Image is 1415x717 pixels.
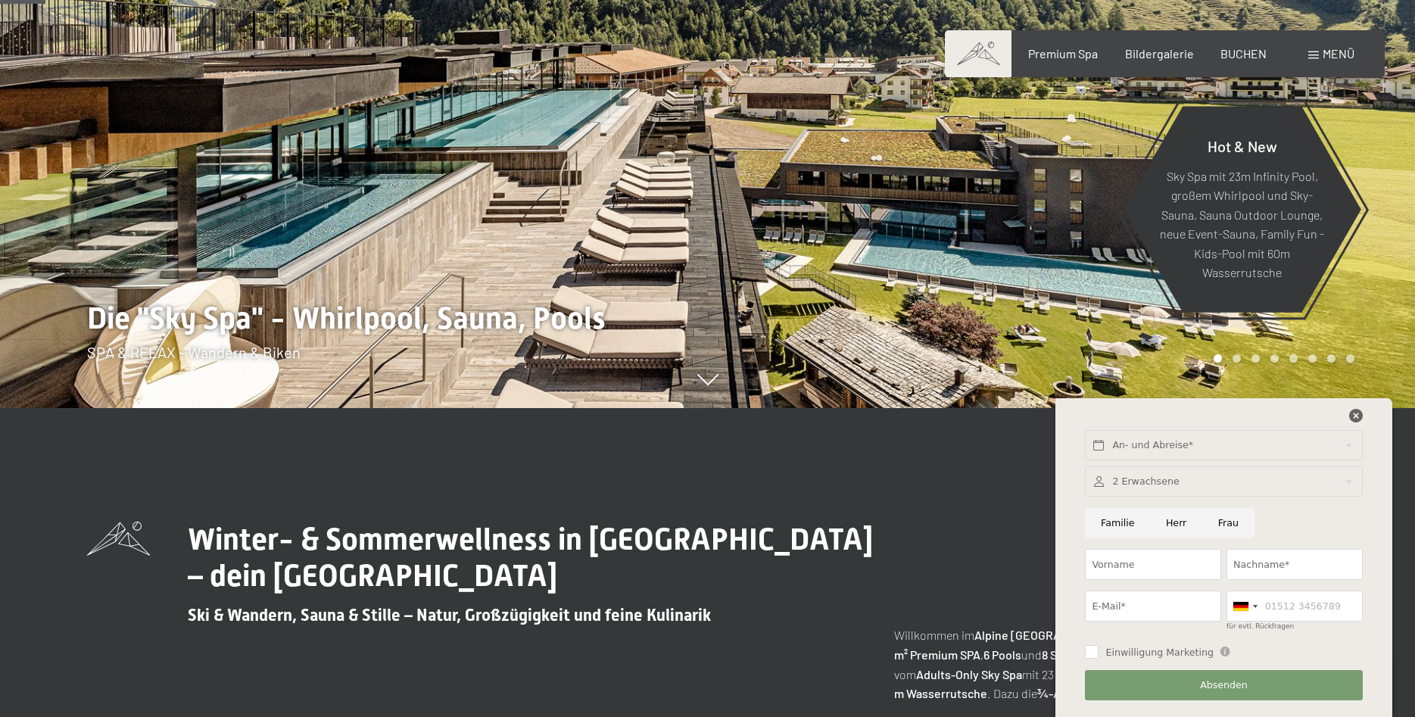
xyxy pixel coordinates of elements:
div: Carousel Page 7 [1327,354,1336,363]
strong: 8 Saunen [1042,647,1090,662]
span: Absenden [1200,678,1248,692]
a: Bildergalerie [1125,46,1194,61]
a: Premium Spa [1028,46,1098,61]
span: Menü [1323,46,1354,61]
strong: 7.700 m² Premium SPA [894,628,1326,662]
button: Absenden [1085,670,1362,701]
span: Hot & New [1208,136,1277,154]
div: Carousel Page 6 [1308,354,1317,363]
div: Carousel Page 1 (Current Slide) [1214,354,1222,363]
input: 01512 3456789 [1226,591,1363,622]
div: Germany (Deutschland): +49 [1227,591,1262,621]
div: Carousel Page 3 [1251,354,1260,363]
a: BUCHEN [1220,46,1267,61]
strong: ¾-All-Inclusive-Pension [1037,686,1167,700]
p: Willkommen im im Ahrntal. , und schaffen Raum für tiefe Erholung – vom mit 23 m Infinity-Rooftop-... [894,625,1329,703]
label: für evtl. Rückfragen [1226,622,1294,630]
div: Carousel Page 8 [1346,354,1354,363]
div: Carousel Page 5 [1289,354,1298,363]
div: Carousel Pagination [1208,354,1354,363]
span: Einwilligung Marketing [1105,646,1214,659]
div: Carousel Page 2 [1233,354,1241,363]
p: Sky Spa mit 23m Infinity Pool, großem Whirlpool und Sky-Sauna, Sauna Outdoor Lounge, neue Event-S... [1160,166,1324,282]
div: Carousel Page 4 [1270,354,1279,363]
a: Hot & New Sky Spa mit 23m Infinity Pool, großem Whirlpool und Sky-Sauna, Sauna Outdoor Lounge, ne... [1122,105,1362,313]
strong: Adults-Only Sky Spa [916,667,1022,681]
span: Ski & Wandern, Sauna & Stille – Natur, Großzügigkeit und feine Kulinarik [188,606,711,625]
span: Winter- & Sommerwellness in [GEOGRAPHIC_DATA] – dein [GEOGRAPHIC_DATA] [188,522,873,594]
strong: Alpine [GEOGRAPHIC_DATA] [GEOGRAPHIC_DATA] [974,628,1240,642]
strong: 6 Pools [983,647,1021,662]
